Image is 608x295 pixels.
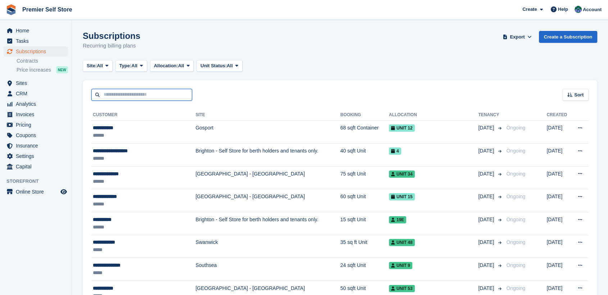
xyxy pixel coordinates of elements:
span: Tasks [16,36,59,46]
span: Settings [16,151,59,161]
a: menu [4,78,68,88]
span: Ongoing [506,285,525,291]
span: All [227,62,233,69]
span: Create [522,6,537,13]
span: [DATE] [478,216,495,223]
span: All [178,62,184,69]
a: Premier Self Store [19,4,75,15]
span: Invoices [16,109,59,119]
span: Ongoing [506,217,525,222]
span: 19E [389,216,406,223]
a: menu [4,120,68,130]
td: [DATE] [546,212,571,235]
a: menu [4,162,68,172]
button: Type: All [115,60,147,72]
button: Allocation: All [150,60,194,72]
a: menu [4,187,68,197]
span: Unit 48 [389,239,415,246]
h1: Subscriptions [83,31,140,41]
th: Created [546,109,571,121]
span: Price increases [17,67,51,73]
span: Insurance [16,141,59,151]
a: menu [4,151,68,161]
p: Recurring billing plans [83,42,140,50]
span: Sites [16,78,59,88]
td: 40 sqft Unit [340,144,389,167]
td: [DATE] [546,235,571,258]
a: menu [4,88,68,99]
span: Help [558,6,568,13]
span: Type: [119,62,132,69]
a: Contracts [17,58,68,64]
span: [DATE] [478,262,495,269]
div: NEW [56,66,68,73]
td: Swanwick [195,235,340,258]
td: [DATE] [546,144,571,167]
span: Site: [87,62,97,69]
span: Ongoing [506,148,525,154]
td: [DATE] [546,189,571,212]
span: [DATE] [478,124,495,132]
td: Brighton - Self Store for berth holders and tenants only. [195,144,340,167]
span: [DATE] [478,147,495,155]
th: Allocation [389,109,478,121]
th: Tenancy [478,109,503,121]
a: Preview store [59,187,68,196]
span: Ongoing [506,262,525,268]
span: [DATE] [478,193,495,200]
td: 68 sqft Container [340,121,389,144]
th: Site [195,109,340,121]
span: All [131,62,137,69]
td: Southsea [195,258,340,281]
span: [DATE] [478,285,495,292]
span: [DATE] [478,170,495,178]
a: Create a Subscription [539,31,597,43]
span: Sort [574,91,584,99]
td: [GEOGRAPHIC_DATA] - [GEOGRAPHIC_DATA] [195,166,340,189]
span: CRM [16,88,59,99]
span: Ongoing [506,194,525,199]
a: menu [4,36,68,46]
img: Jo Granger [575,6,582,13]
td: 75 sqft Unit [340,166,389,189]
span: Unit Status: [200,62,227,69]
button: Export [502,31,533,43]
td: [DATE] [546,166,571,189]
span: Unit 12 [389,124,415,132]
a: menu [4,141,68,151]
td: 35 sq ft Unit [340,235,389,258]
td: 24 sqft Unit [340,258,389,281]
a: menu [4,130,68,140]
span: Ongoing [506,239,525,245]
td: 60 sqft Unit [340,189,389,212]
span: All [97,62,103,69]
span: Home [16,26,59,36]
th: Customer [91,109,195,121]
img: stora-icon-8386f47178a22dfd0bd8f6a31ec36ba5ce8667c1dd55bd0f319d3a0aa187defe.svg [6,4,17,15]
button: Site: All [83,60,113,72]
a: menu [4,109,68,119]
td: [DATE] [546,121,571,144]
td: [GEOGRAPHIC_DATA] - [GEOGRAPHIC_DATA] [195,189,340,212]
td: Brighton - Self Store for berth holders and tenants only. [195,212,340,235]
span: Storefront [6,178,72,185]
span: Coupons [16,130,59,140]
td: [DATE] [546,258,571,281]
span: Subscriptions [16,46,59,56]
th: Booking [340,109,389,121]
span: [DATE] [478,239,495,246]
span: Account [583,6,602,13]
span: Allocation: [154,62,178,69]
span: Online Store [16,187,59,197]
a: menu [4,26,68,36]
span: Export [510,33,525,41]
a: menu [4,46,68,56]
span: Ongoing [506,125,525,131]
td: 15 sqft Unit [340,212,389,235]
span: Ongoing [506,171,525,177]
a: menu [4,99,68,109]
span: Capital [16,162,59,172]
button: Unit Status: All [196,60,242,72]
span: 4 [389,147,401,155]
span: Pricing [16,120,59,130]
